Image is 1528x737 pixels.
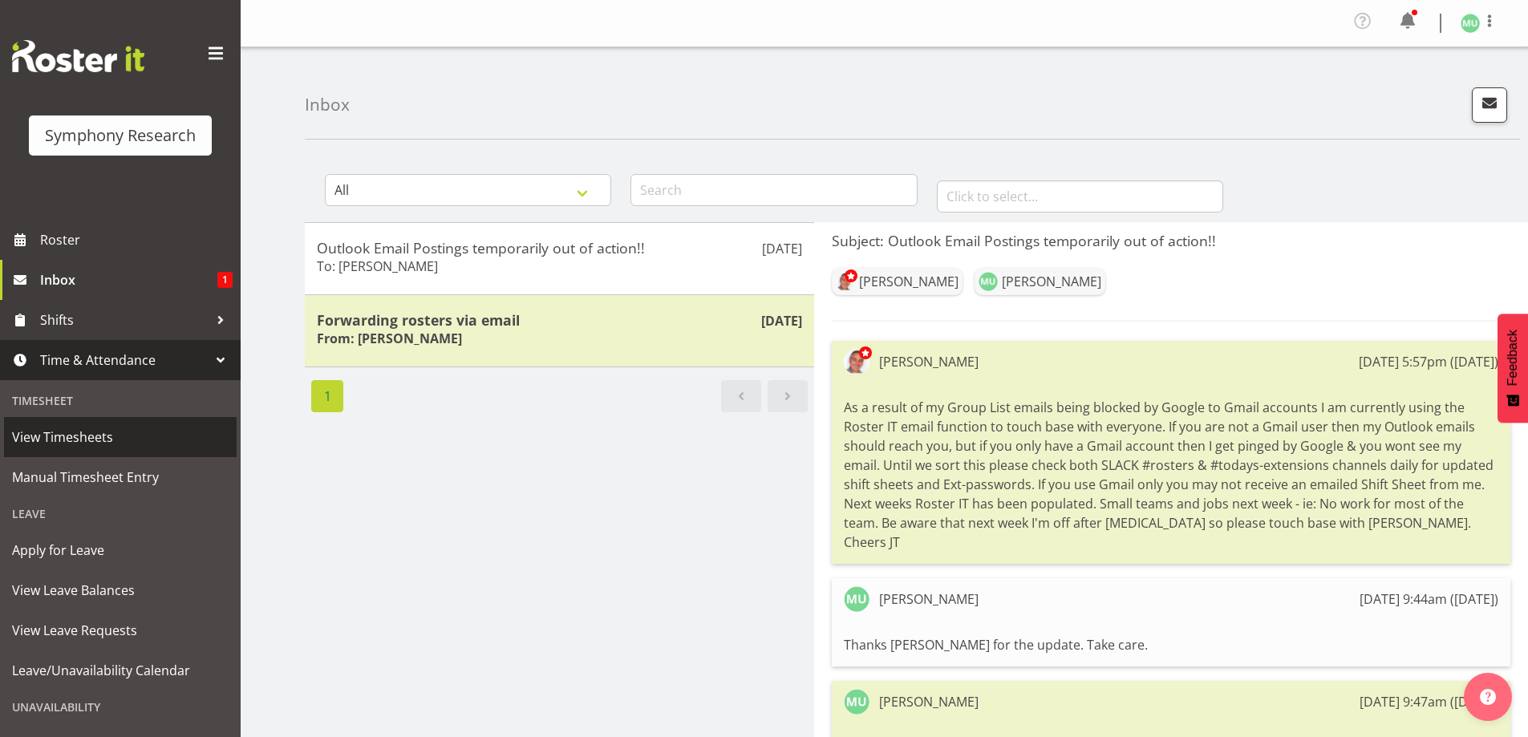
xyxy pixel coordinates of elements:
div: Unavailability [4,690,237,723]
a: Manual Timesheet Entry [4,457,237,497]
a: View Timesheets [4,417,237,457]
a: View Leave Balances [4,570,237,610]
h5: Subject: Outlook Email Postings temporarily out of action!! [832,232,1510,249]
div: [DATE] 9:44am ([DATE]) [1360,589,1498,609]
span: Manual Timesheet Entry [12,465,229,489]
a: Previous page [721,380,761,412]
div: [PERSON_NAME] [859,272,959,291]
img: marichu-ursua1903.jpg [844,689,869,715]
span: Roster [40,228,233,252]
input: Click to select... [937,180,1223,213]
a: Apply for Leave [4,530,237,570]
h5: Forwarding rosters via email [317,311,802,329]
h6: From: [PERSON_NAME] [317,330,462,346]
span: View Leave Requests [12,618,229,642]
img: Rosterit website logo [12,40,144,72]
a: View Leave Requests [4,610,237,650]
h6: To: [PERSON_NAME] [317,258,438,274]
span: 1 [217,272,233,288]
img: marichu-ursua1903.jpg [844,586,869,612]
img: john-taylorbd71936f6141792d848091631de927e0.png [844,349,869,375]
div: Timesheet [4,384,237,417]
div: Symphony Research [45,124,196,148]
img: marichu-ursua1903.jpg [979,272,998,291]
span: View Leave Balances [12,578,229,602]
span: Feedback [1506,330,1520,386]
a: Leave/Unavailability Calendar [4,650,237,690]
span: Apply for Leave [12,538,229,562]
a: Next page [768,380,808,412]
h5: Outlook Email Postings temporarily out of action!! [317,239,802,257]
div: Leave [4,497,237,530]
span: Time & Attendance [40,348,209,372]
h4: Inbox [305,95,350,114]
span: View Timesheets [12,425,229,449]
div: [PERSON_NAME] [1002,272,1101,291]
div: [PERSON_NAME] [879,589,979,609]
span: Shifts [40,308,209,332]
div: [DATE] 9:47am ([DATE]) [1360,692,1498,711]
span: Inbox [40,268,217,292]
span: Leave/Unavailability Calendar [12,658,229,682]
img: marichu-ursua1903.jpg [1461,14,1480,33]
div: [PERSON_NAME] [879,352,979,371]
div: [PERSON_NAME] [879,692,979,711]
div: Thanks [PERSON_NAME] for the update. Take care. [844,631,1498,658]
p: [DATE] [761,311,802,330]
p: [DATE] [762,239,802,258]
div: [DATE] 5:57pm ([DATE]) [1359,352,1498,371]
img: john-taylorbd71936f6141792d848091631de927e0.png [836,272,855,291]
img: help-xxl-2.png [1480,689,1496,705]
button: Feedback - Show survey [1498,314,1528,423]
div: As a result of my Group List emails being blocked by Google to Gmail accounts I am currently usin... [844,394,1498,556]
input: Search [630,174,917,206]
